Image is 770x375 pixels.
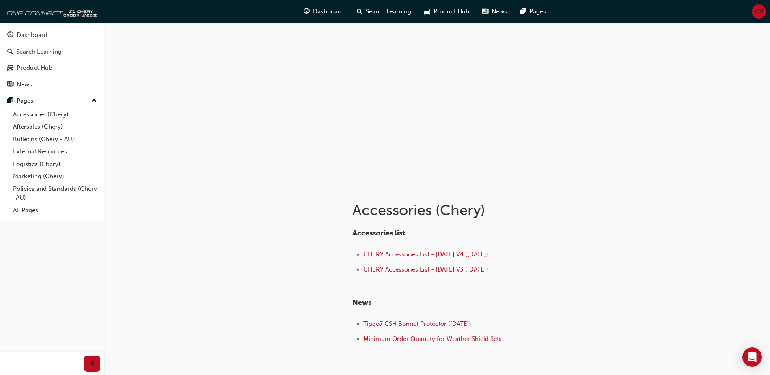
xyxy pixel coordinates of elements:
[10,108,100,121] a: Accessories (Chery)
[3,44,100,59] a: Search Learning
[16,47,62,56] div: Search Learning
[742,347,762,367] div: Open Intercom Messenger
[352,298,371,307] span: News
[3,93,100,108] button: Pages
[10,204,100,217] a: All Pages
[424,6,430,17] span: car-icon
[10,121,100,133] a: Aftersales (Chery)
[366,7,411,16] span: Search Learning
[352,228,405,237] span: Accessories list
[476,3,513,20] a: news-iconNews
[513,3,552,20] a: pages-iconPages
[17,96,33,106] div: Pages
[10,158,100,170] a: Logistics (Chery)
[482,6,488,17] span: news-icon
[10,133,100,146] a: Bulletins (Chery - AU)
[752,4,766,19] button: CV
[10,145,100,158] a: External Resources
[10,170,100,183] a: Marketing (Chery)
[7,48,13,56] span: search-icon
[7,65,13,72] span: car-icon
[4,3,97,19] img: oneconnect
[520,6,526,17] span: pages-icon
[357,6,362,17] span: search-icon
[7,81,13,88] span: news-icon
[755,7,763,16] span: CV
[3,28,100,43] a: Dashboard
[363,266,488,273] a: CHERY Accessories List - [DATE] V3 ([DATE])
[3,77,100,92] a: News
[363,251,488,258] a: CHERY Accessories List - [DATE] V4 ([DATE])
[91,96,97,106] span: up-icon
[7,32,13,39] span: guage-icon
[17,30,47,40] div: Dashboard
[352,201,619,219] h1: Accessories (Chery)
[313,7,344,16] span: Dashboard
[297,3,350,20] a: guage-iconDashboard
[434,7,469,16] span: Product Hub
[3,26,100,93] button: DashboardSearch LearningProduct HubNews
[17,80,32,89] div: News
[10,183,100,204] a: Policies and Standards (Chery -AU)
[17,63,52,73] div: Product Hub
[7,97,13,105] span: pages-icon
[363,335,502,343] a: Minimum Order Quantity for Weather Shield Sets
[418,3,476,20] a: car-iconProduct Hub
[89,359,95,369] span: prev-icon
[529,7,546,16] span: Pages
[304,6,310,17] span: guage-icon
[492,7,507,16] span: News
[3,60,100,75] a: Product Hub
[350,3,418,20] a: search-iconSearch Learning
[363,320,471,328] a: Tiggo7 CSH Bonnet Protector ([DATE])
